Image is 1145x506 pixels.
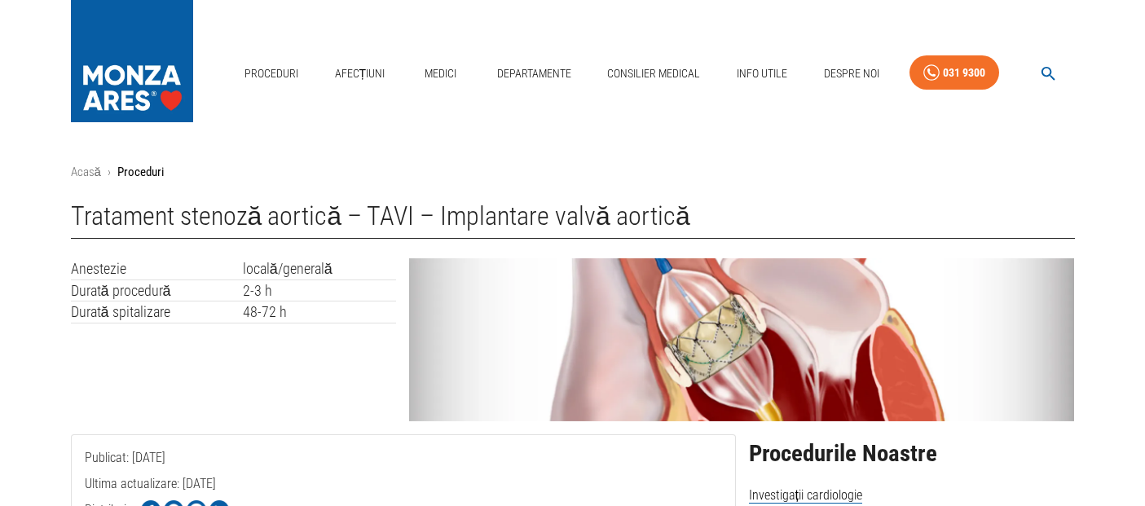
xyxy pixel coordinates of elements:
[601,57,707,90] a: Consilier Medical
[71,301,243,323] td: Durată spitalizare
[71,279,243,301] td: Durată procedură
[943,63,985,83] div: 031 9300
[71,165,101,179] a: Acasă
[117,163,164,182] p: Proceduri
[328,57,392,90] a: Afecțiuni
[409,258,1074,421] img: Tratament stenoza aortica – TAVI – Implantare valva aortica | MONZA ARES
[238,57,305,90] a: Proceduri
[71,201,1075,239] h1: Tratament stenoză aortică – TAVI – Implantare valvă aortică
[243,258,397,279] td: locală/generală
[243,279,397,301] td: 2-3 h
[909,55,999,90] a: 031 9300
[491,57,578,90] a: Departamente
[71,258,243,279] td: Anestezie
[749,441,1075,467] h2: Procedurile Noastre
[749,487,862,504] span: Investigații cardiologie
[415,57,467,90] a: Medici
[730,57,794,90] a: Info Utile
[71,163,1075,182] nav: breadcrumb
[817,57,886,90] a: Despre Noi
[108,163,111,182] li: ›
[243,301,397,323] td: 48-72 h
